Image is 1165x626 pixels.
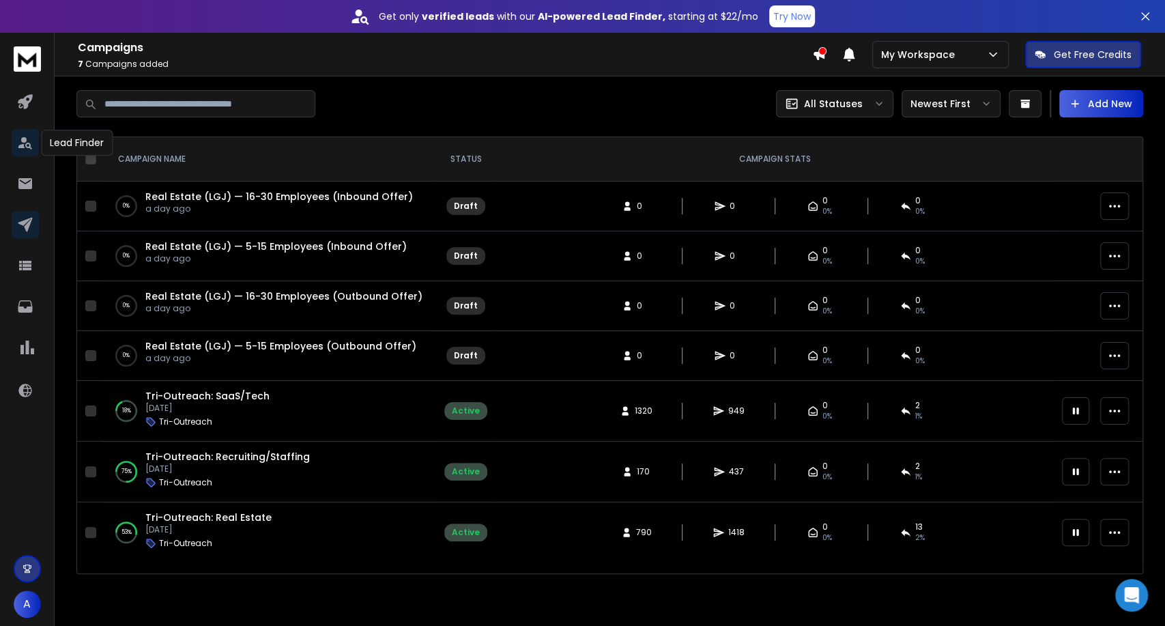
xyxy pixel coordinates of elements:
div: Draft [454,350,478,361]
span: 0 [637,350,650,361]
th: STATUS [436,137,495,182]
div: Active [452,406,480,416]
span: 0% [822,306,832,317]
span: 0% [822,472,832,483]
span: 0 [822,461,828,472]
span: 0 [730,350,743,361]
p: 0 % [123,199,130,213]
a: Real Estate (LGJ) — 5-15 Employees (Inbound Offer) [145,240,407,253]
span: 2 [915,461,920,472]
td: 0%Real Estate (LGJ) — 16-30 Employees (Outbound Offer)a day ago [102,281,436,331]
td: 0%Real Estate (LGJ) — 5-15 Employees (Outbound Offer)a day ago [102,331,436,381]
span: 0% [915,256,925,267]
span: 0 [730,201,743,212]
span: 0 [637,251,650,261]
p: Get Free Credits [1054,48,1132,61]
span: 0 [915,345,921,356]
div: Draft [454,251,478,261]
button: A [14,591,41,618]
p: Tri-Outreach [159,416,212,427]
p: 75 % [121,465,132,479]
img: logo [14,46,41,72]
span: 0% [822,532,832,543]
span: 7 [78,58,83,70]
button: Try Now [769,5,815,27]
button: Add New [1059,90,1143,117]
h1: Campaigns [78,40,812,56]
p: [DATE] [145,524,272,535]
p: Tri-Outreach [159,477,212,488]
span: 0 [822,295,828,306]
p: a day ago [145,203,413,214]
td: 75%Tri-Outreach: Recruiting/Staffing[DATE]Tri-Outreach [102,442,436,502]
div: Open Intercom Messenger [1115,579,1148,612]
strong: verified leads [422,10,494,23]
span: 0 [822,345,828,356]
span: 13 [915,522,923,532]
p: 18 % [122,404,131,418]
p: 0 % [123,349,130,362]
span: 0% [822,356,832,367]
p: a day ago [145,353,416,364]
td: 18%Tri-Outreach: SaaS/Tech[DATE]Tri-Outreach [102,381,436,442]
strong: AI-powered Lead Finder, [538,10,665,23]
p: Try Now [773,10,811,23]
div: Active [452,527,480,538]
span: 170 [637,466,650,477]
span: 1 % [915,472,922,483]
p: All Statuses [804,97,863,111]
span: 1320 [635,406,652,416]
a: Real Estate (LGJ) — 16-30 Employees (Outbound Offer) [145,289,422,303]
p: My Workspace [881,48,960,61]
td: 53%Tri-Outreach: Real Estate[DATE]Tri-Outreach [102,502,436,563]
span: 0% [822,206,832,217]
span: 0% [915,206,925,217]
span: 2 % [915,532,925,543]
span: 0% [822,256,832,267]
span: 0 [915,245,921,256]
a: Real Estate (LGJ) — 5-15 Employees (Outbound Offer) [145,339,416,353]
a: Tri-Outreach: Real Estate [145,511,272,524]
span: 0% [915,356,925,367]
button: Newest First [902,90,1001,117]
span: 0 [637,201,650,212]
span: 0 [730,251,743,261]
p: [DATE] [145,464,310,474]
p: Get only with our starting at $22/mo [379,10,758,23]
p: Campaigns added [78,59,812,70]
th: CAMPAIGN NAME [102,137,436,182]
span: 0% [822,411,832,422]
a: Tri-Outreach: Recruiting/Staffing [145,450,310,464]
p: a day ago [145,303,422,314]
div: Lead Finder [41,130,113,156]
td: 0%Real Estate (LGJ) — 16-30 Employees (Inbound Offer)a day ago [102,182,436,231]
span: 790 [636,527,652,538]
span: 0 [822,400,828,411]
span: 1418 [728,527,745,538]
th: CAMPAIGN STATS [495,137,1054,182]
p: Tri-Outreach [159,538,212,549]
td: 0%Real Estate (LGJ) — 5-15 Employees (Inbound Offer)a day ago [102,231,436,281]
span: 0 [822,195,828,206]
p: 0 % [123,299,130,313]
span: 0 [822,522,828,532]
span: 1 % [915,411,922,422]
span: 0 [915,195,921,206]
span: 0 [822,245,828,256]
div: Active [452,466,480,477]
a: Tri-Outreach: SaaS/Tech [145,389,270,403]
p: [DATE] [145,403,270,414]
div: Draft [454,300,478,311]
span: 0 [915,295,921,306]
a: Real Estate (LGJ) — 16-30 Employees (Inbound Offer) [145,190,413,203]
div: Draft [454,201,478,212]
span: 949 [728,406,745,416]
